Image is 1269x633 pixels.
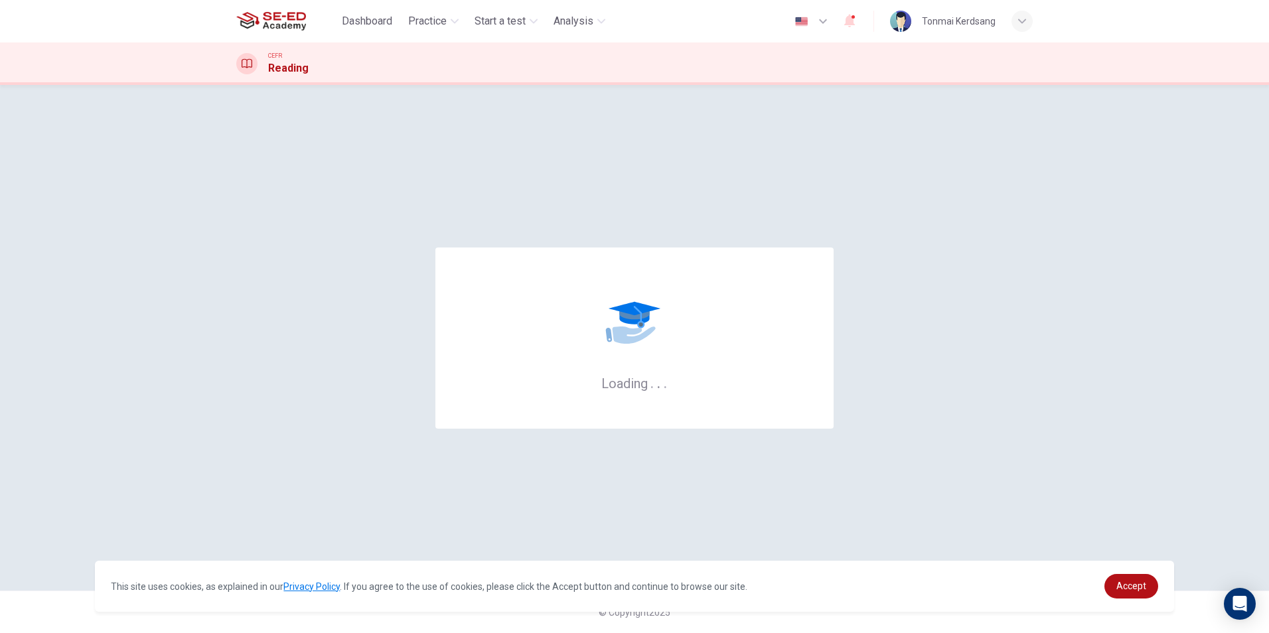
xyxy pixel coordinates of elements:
span: Accept [1116,581,1146,591]
span: CEFR [268,51,282,60]
span: © Copyright 2025 [599,607,670,618]
h6: Loading [601,374,668,391]
span: Practice [408,13,447,29]
h6: . [656,371,661,393]
img: en [793,17,810,27]
span: Start a test [475,13,526,29]
div: cookieconsent [95,561,1173,612]
button: Practice [403,9,464,33]
h1: Reading [268,60,309,76]
button: Analysis [548,9,611,33]
button: Start a test [469,9,543,33]
span: This site uses cookies, as explained in our . If you agree to the use of cookies, please click th... [111,581,747,592]
h6: . [650,371,654,393]
a: Privacy Policy [283,581,340,592]
a: SE-ED Academy logo [236,8,336,35]
span: Dashboard [342,13,392,29]
h6: . [663,371,668,393]
div: Tonmai Kerdsang [922,13,996,29]
span: Analysis [554,13,593,29]
div: Open Intercom Messenger [1224,588,1256,620]
img: SE-ED Academy logo [236,8,306,35]
button: Dashboard [336,9,398,33]
img: Profile picture [890,11,911,32]
a: dismiss cookie message [1104,574,1158,598]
